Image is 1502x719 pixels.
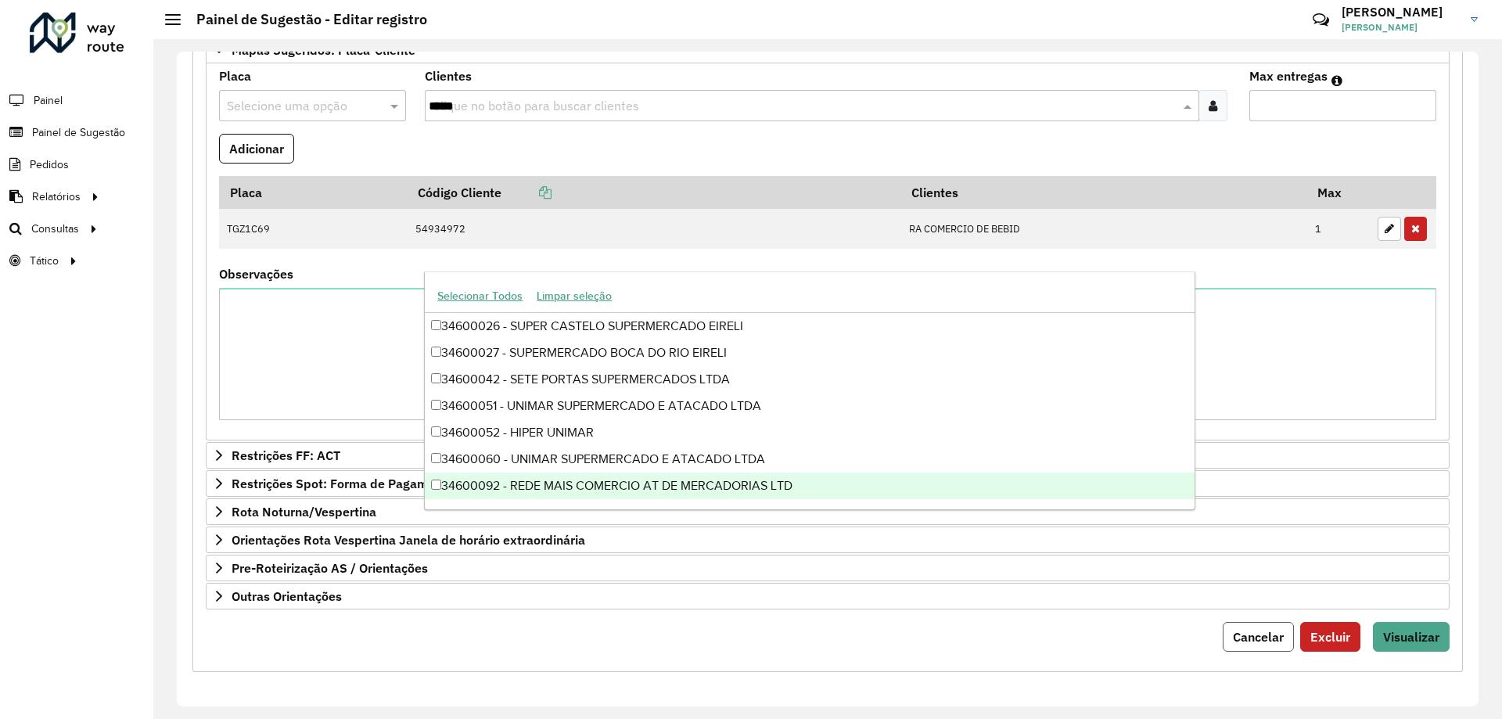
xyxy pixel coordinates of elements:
[206,555,1450,581] a: Pre-Roteirização AS / Orientações
[425,340,1194,366] div: 34600027 - SUPERMERCADO BOCA DO RIO EIRELI
[1383,629,1439,645] span: Visualizar
[901,209,1307,250] td: RA COMERCIO DE BEBID
[232,534,585,546] span: Orientações Rota Vespertina Janela de horário extraordinária
[1249,67,1328,85] label: Max entregas
[206,498,1450,525] a: Rota Noturna/Vespertina
[30,156,69,173] span: Pedidos
[232,449,340,462] span: Restrições FF: ACT
[430,284,530,308] button: Selecionar Todos
[530,284,619,308] button: Limpar seleção
[901,176,1307,209] th: Clientes
[1342,5,1459,20] h3: [PERSON_NAME]
[425,419,1194,446] div: 34600052 - HIPER UNIMAR
[206,583,1450,609] a: Outras Orientações
[232,477,624,490] span: Restrições Spot: Forma de Pagamento e Perfil de Descarga/Entrega
[206,527,1450,553] a: Orientações Rota Vespertina Janela de horário extraordinária
[425,313,1194,340] div: 34600026 - SUPER CASTELO SUPERMERCADO EIRELI
[1310,629,1350,645] span: Excluir
[425,67,472,85] label: Clientes
[219,67,251,85] label: Placa
[34,92,63,109] span: Painel
[1304,3,1338,37] a: Contato Rápido
[1300,622,1360,652] button: Excluir
[1307,176,1370,209] th: Max
[206,470,1450,497] a: Restrições Spot: Forma de Pagamento e Perfil de Descarga/Entrega
[232,562,428,574] span: Pre-Roteirização AS / Orientações
[425,499,1194,526] div: 34600100 - CDP SUPERMERCADOS LTDA
[1373,622,1450,652] button: Visualizar
[232,505,376,518] span: Rota Noturna/Vespertina
[1223,622,1294,652] button: Cancelar
[425,446,1194,473] div: 34600060 - UNIMAR SUPERMERCADO E ATACADO LTDA
[219,209,407,250] td: TGZ1C69
[219,176,407,209] th: Placa
[32,124,125,141] span: Painel de Sugestão
[1233,629,1284,645] span: Cancelar
[501,185,552,200] a: Copiar
[219,264,293,283] label: Observações
[32,189,81,205] span: Relatórios
[232,44,415,56] span: Mapas Sugeridos: Placa-Cliente
[1331,74,1342,87] em: Máximo de clientes que serão colocados na mesma rota com os clientes informados
[1342,20,1459,34] span: [PERSON_NAME]
[425,473,1194,499] div: 34600092 - REDE MAIS COMERCIO AT DE MERCADORIAS LTD
[232,590,342,602] span: Outras Orientações
[181,11,427,28] h2: Painel de Sugestão - Editar registro
[424,271,1195,510] ng-dropdown-panel: Options list
[407,209,900,250] td: 54934972
[206,63,1450,441] div: Mapas Sugeridos: Placa-Cliente
[425,366,1194,393] div: 34600042 - SETE PORTAS SUPERMERCADOS LTDA
[425,393,1194,419] div: 34600051 - UNIMAR SUPERMERCADO E ATACADO LTDA
[31,221,79,237] span: Consultas
[407,176,900,209] th: Código Cliente
[206,442,1450,469] a: Restrições FF: ACT
[30,253,59,269] span: Tático
[1307,209,1370,250] td: 1
[219,134,294,164] button: Adicionar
